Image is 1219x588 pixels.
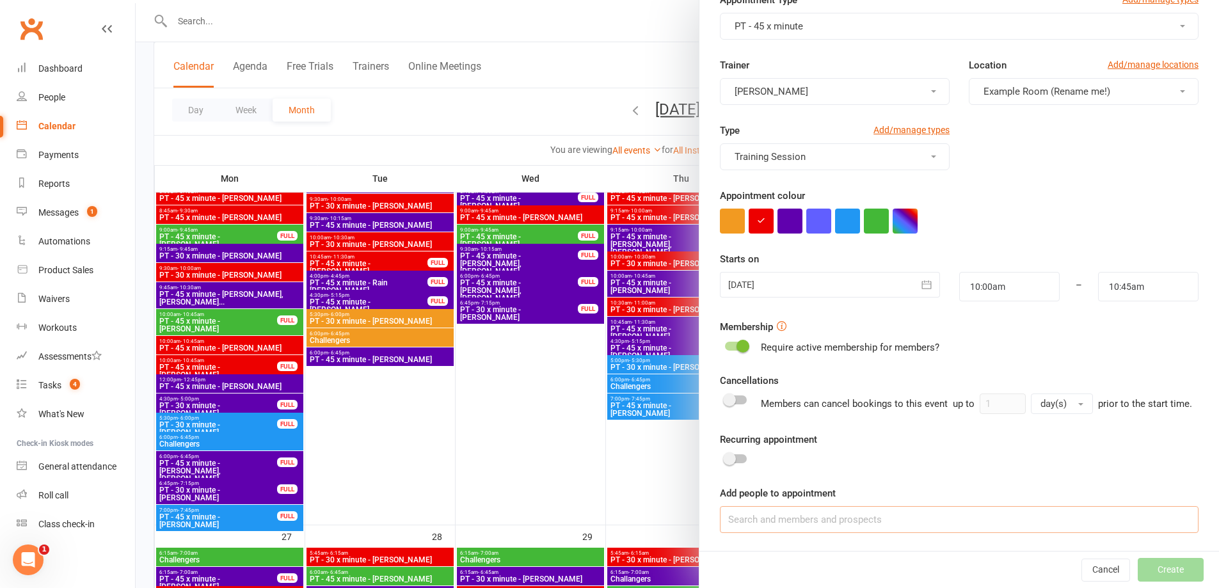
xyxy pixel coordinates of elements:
iframe: Intercom live chat [13,544,44,575]
div: Calendar [38,121,76,131]
a: Reports [17,170,135,198]
a: People [17,83,135,112]
div: Reports [38,179,70,189]
button: Cancel [1081,559,1130,582]
a: What's New [17,400,135,429]
label: Starts on [720,251,759,267]
label: Appointment colour [720,188,805,203]
span: 1 [39,544,49,555]
a: Calendar [17,112,135,141]
div: Members can cancel bookings to this event [761,393,1192,414]
div: Automations [38,236,90,246]
div: Dashboard [38,63,83,74]
div: General attendance [38,461,116,472]
span: prior to the start time. [1098,398,1192,409]
input: Search and members and prospects [720,506,1199,533]
span: 1 [87,206,97,217]
a: Payments [17,141,135,170]
div: Tasks [38,380,61,390]
div: Assessments [38,351,102,362]
div: Payments [38,150,79,160]
span: Training Session [735,151,806,163]
button: PT - 45 x minute [720,13,1199,40]
a: Assessments [17,342,135,371]
a: Workouts [17,314,135,342]
label: Add people to appointment [720,486,836,501]
button: Training Session [720,143,950,170]
label: Cancellations [720,373,779,388]
button: Example Room (Rename me!) [969,78,1199,105]
button: day(s) [1031,393,1093,414]
span: day(s) [1040,398,1067,409]
a: Dashboard [17,54,135,83]
a: Roll call [17,481,135,510]
div: Product Sales [38,265,93,275]
a: Tasks 4 [17,371,135,400]
span: PT - 45 x minute [735,20,803,32]
label: Membership [720,319,773,335]
a: Waivers [17,285,135,314]
span: 4 [70,379,80,390]
a: Messages 1 [17,198,135,227]
div: – [1059,272,1099,301]
label: Trainer [720,58,749,73]
div: up to [953,393,1093,414]
a: Add/manage locations [1108,58,1199,72]
a: Add/manage types [873,123,950,137]
div: Workouts [38,322,77,333]
label: Type [720,123,740,138]
a: Product Sales [17,256,135,285]
span: [PERSON_NAME] [735,86,808,97]
a: Clubworx [15,13,47,45]
a: Automations [17,227,135,256]
span: Example Room (Rename me!) [984,86,1110,97]
a: Class kiosk mode [17,510,135,539]
a: General attendance kiosk mode [17,452,135,481]
label: Recurring appointment [720,432,817,447]
div: Messages [38,207,79,218]
div: Class check-in [38,519,95,529]
div: People [38,92,65,102]
div: Roll call [38,490,68,500]
div: Require active membership for members? [761,340,939,355]
div: What's New [38,409,84,419]
div: Waivers [38,294,70,304]
label: Location [969,58,1007,73]
button: [PERSON_NAME] [720,78,950,105]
